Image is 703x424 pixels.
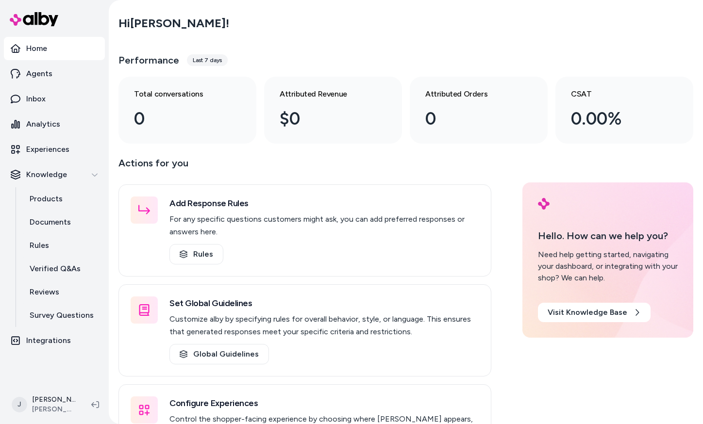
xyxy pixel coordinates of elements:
a: Analytics [4,113,105,136]
p: Analytics [26,118,60,130]
img: alby Logo [538,198,550,210]
h3: Add Response Rules [169,196,479,210]
h3: Performance [118,53,179,67]
a: CSAT 0.00% [555,77,693,144]
h3: Attributed Revenue [280,88,371,100]
p: Rules [30,240,49,251]
p: Home [26,43,47,54]
p: Experiences [26,144,69,155]
p: Inbox [26,93,46,105]
div: $0 [280,106,371,132]
div: 0.00% [571,106,662,132]
h3: Total conversations [134,88,225,100]
p: Documents [30,216,71,228]
a: Visit Knowledge Base [538,303,651,322]
a: Survey Questions [20,304,105,327]
a: Total conversations 0 [118,77,256,144]
a: Attributed Orders 0 [410,77,548,144]
h3: Set Global Guidelines [169,296,479,310]
h3: Attributed Orders [425,88,517,100]
div: Last 7 days [187,54,228,66]
h3: CSAT [571,88,662,100]
p: Reviews [30,286,59,298]
a: Rules [20,234,105,257]
h2: Hi [PERSON_NAME] ! [118,16,229,31]
a: Inbox [4,87,105,111]
a: Integrations [4,329,105,352]
a: Experiences [4,138,105,161]
a: Products [20,187,105,211]
a: Reviews [20,280,105,304]
div: 0 [134,106,225,132]
h3: Configure Experiences [169,396,479,410]
p: Knowledge [26,169,67,180]
span: [PERSON_NAME] [32,405,76,414]
a: Rules [169,244,223,264]
a: Verified Q&As [20,257,105,280]
div: Need help getting started, navigating your dashboard, or integrating with your shop? We can help. [538,249,678,284]
a: Agents [4,62,105,85]
a: Attributed Revenue $0 [264,77,402,144]
button: Knowledge [4,163,105,186]
button: J[PERSON_NAME][PERSON_NAME] [6,389,84,420]
a: Home [4,37,105,60]
img: alby Logo [10,12,58,26]
span: J [12,397,27,412]
p: Hello. How can we help you? [538,228,678,243]
p: Survey Questions [30,310,94,321]
p: Integrations [26,335,71,346]
p: Products [30,193,63,205]
p: [PERSON_NAME] [32,395,76,405]
p: Verified Q&As [30,263,81,275]
div: 0 [425,106,517,132]
p: Actions for you [118,155,491,179]
a: Documents [20,211,105,234]
p: Agents [26,68,52,80]
a: Global Guidelines [169,344,269,364]
p: For any specific questions customers might ask, you can add preferred responses or answers here. [169,213,479,238]
p: Customize alby by specifying rules for overall behavior, style, or language. This ensures that ge... [169,313,479,338]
